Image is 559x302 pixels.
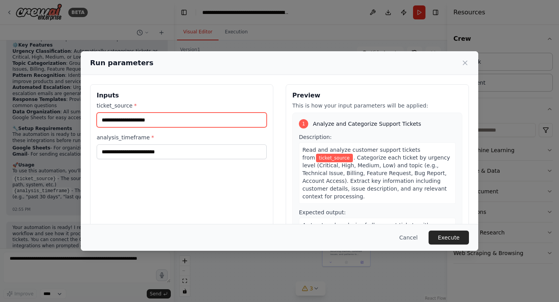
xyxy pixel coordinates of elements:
[90,57,153,68] h2: Run parameters
[97,134,267,141] label: analysis_timeframe
[292,102,462,109] p: This is how your input parameters will be applied:
[299,209,346,215] span: Expected output:
[292,91,462,100] h3: Preview
[316,154,353,162] span: Variable: ticket_source
[299,134,332,140] span: Description:
[97,102,267,109] label: ticket_source
[97,91,267,100] h3: Inputs
[393,231,424,245] button: Cancel
[302,147,420,161] span: Read and analyze customer support tickets from
[313,120,421,128] span: Analyze and Categorize Support Tickets
[302,154,450,200] span: . Categorize each ticket by urgency level (Critical, High, Medium, Low) and topic (e.g., Technica...
[302,222,452,259] span: A structured analysis of all support tickets with categorization by [PERSON_NAME] and topic, incl...
[299,119,308,128] div: 1
[429,231,469,245] button: Execute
